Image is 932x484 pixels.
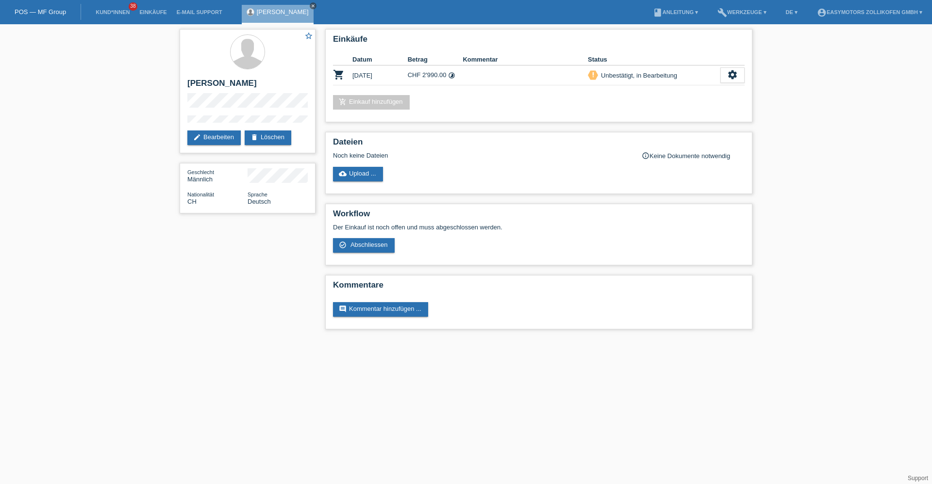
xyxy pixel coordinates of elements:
span: Geschlecht [187,169,214,175]
i: close [311,3,316,8]
i: add_shopping_cart [339,98,347,106]
i: account_circle [817,8,827,17]
h2: Workflow [333,209,745,224]
i: settings [727,69,738,80]
td: CHF 2'990.00 [408,65,463,85]
i: delete [250,133,258,141]
h2: Dateien [333,137,745,152]
i: Fixe Raten (24 Raten) [448,72,455,79]
i: edit [193,133,201,141]
div: Keine Dokumente notwendig [642,152,745,160]
a: E-Mail Support [172,9,227,15]
i: comment [339,305,347,313]
a: Support [908,475,928,482]
div: Männlich [187,168,248,183]
h2: Einkäufe [333,34,745,49]
span: Sprache [248,192,267,197]
a: cloud_uploadUpload ... [333,167,383,181]
span: Abschliessen [350,241,388,248]
a: deleteLöschen [245,130,291,145]
a: Einkäufe [134,9,171,15]
span: Schweiz [187,198,197,205]
a: bookAnleitung ▾ [648,9,703,15]
div: Unbestätigt, in Bearbeitung [598,70,677,81]
span: Nationalität [187,192,214,197]
a: close [310,2,316,9]
p: Der Einkauf ist noch offen und muss abgeschlossen werden. [333,224,745,231]
i: POSP00027060 [333,69,345,81]
a: account_circleEasymotors Zollikofen GmbH ▾ [812,9,927,15]
h2: [PERSON_NAME] [187,79,308,93]
div: Noch keine Dateien [333,152,630,159]
a: commentKommentar hinzufügen ... [333,302,428,317]
span: 38 [129,2,137,11]
a: add_shopping_cartEinkauf hinzufügen [333,95,410,110]
a: check_circle_outline Abschliessen [333,238,395,253]
i: cloud_upload [339,170,347,177]
a: [PERSON_NAME] [257,8,309,16]
th: Status [588,54,720,65]
a: Kund*innen [91,9,134,15]
a: DE ▾ [781,9,802,15]
a: editBearbeiten [187,130,241,145]
i: book [653,8,663,17]
a: POS — MF Group [15,8,66,16]
i: info_outline [642,152,649,160]
th: Datum [352,54,408,65]
th: Betrag [408,54,463,65]
i: check_circle_outline [339,241,347,249]
h2: Kommentare [333,280,745,295]
td: [DATE] [352,65,408,85]
a: star_border [304,32,313,42]
i: priority_high [590,71,597,78]
a: buildWerkzeuge ▾ [713,9,771,15]
i: build [717,8,727,17]
span: Deutsch [248,198,271,205]
i: star_border [304,32,313,40]
th: Kommentar [463,54,588,65]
